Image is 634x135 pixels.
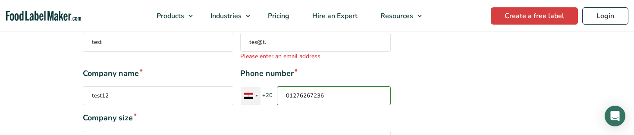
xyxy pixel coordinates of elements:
input: Work email* [240,33,391,52]
span: Resources [378,11,414,21]
span: Industries [208,11,242,21]
span: +20 [260,91,275,100]
div: Open Intercom Messenger [605,106,625,126]
div: Egypt (‫مصر‬‎): +20 [241,87,261,105]
input: Full name* [83,33,233,52]
span: Hire an Expert [310,11,358,21]
a: Login [582,7,628,25]
span: Pricing [265,11,290,21]
span: Phone number [240,68,391,79]
a: Food Label Maker homepage [6,11,82,21]
input: Phone number* List of countries+20 [277,86,391,105]
span: Products [154,11,185,21]
span: Company name [83,68,233,79]
span: Please enter an email address. [240,52,391,61]
span: Company size [83,112,391,124]
input: Company name* [83,86,233,105]
a: Create a free label [491,7,578,25]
